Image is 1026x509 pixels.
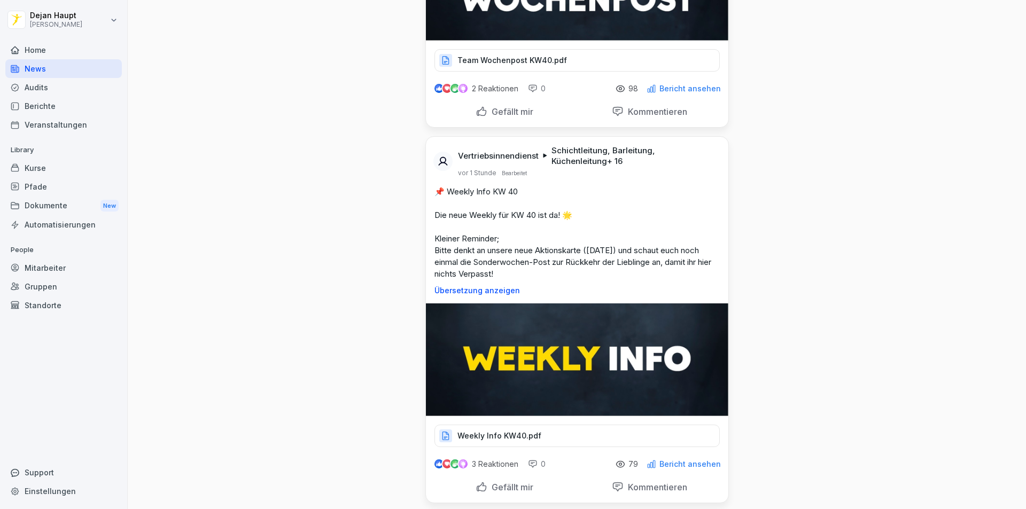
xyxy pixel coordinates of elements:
div: Dokumente [5,196,122,216]
p: Vertriebsinnendienst [458,151,539,161]
p: Bericht ansehen [659,460,721,468]
div: 0 [528,459,546,469]
img: like [434,84,443,93]
a: Weekly Info KW40.pdf [434,434,720,444]
p: Kommentieren [624,482,687,492]
p: [PERSON_NAME] [30,21,82,28]
img: inspiring [458,84,468,93]
a: Pfade [5,177,122,196]
div: 0 [528,83,546,94]
a: Home [5,41,122,59]
p: Schichtleitung, Barleitung, Küchenleitung + 16 [551,145,716,167]
a: Standorte [5,296,122,315]
p: 2 Reaktionen [472,84,518,93]
img: inspiring [458,459,468,469]
a: News [5,59,122,78]
a: DokumenteNew [5,196,122,216]
p: vor 1 Stunde [458,169,496,177]
img: like [434,460,443,468]
a: Kurse [5,159,122,177]
p: 📌 Weekly Info KW 40 Die neue Weekly für KW 40 ist da! 🌟 Kleiner Reminder; Bitte denkt an unsere n... [434,186,720,280]
div: Support [5,463,122,482]
p: 79 [628,460,638,468]
img: celebrate [450,459,460,468]
img: love [443,460,451,468]
a: Automatisierungen [5,215,122,234]
p: Library [5,142,122,159]
img: hurarxgjk81o29w2u3u2rwsa.png [426,303,728,416]
a: Einstellungen [5,482,122,500]
p: Dejan Haupt [30,11,82,20]
a: Gruppen [5,277,122,296]
p: Weekly Info KW40.pdf [457,430,541,441]
p: Bearbeitet [502,169,527,177]
p: Gefällt mir [487,106,533,117]
a: Team Wochenpost KW40.pdf [434,58,720,69]
p: 3 Reaktionen [472,460,518,468]
div: New [100,200,119,212]
a: Berichte [5,97,122,115]
p: Gefällt mir [487,482,533,492]
img: love [443,84,451,92]
p: 98 [628,84,638,93]
a: Audits [5,78,122,97]
img: celebrate [450,84,460,93]
p: Team Wochenpost KW40.pdf [457,55,567,66]
p: People [5,241,122,259]
p: Übersetzung anzeigen [434,286,720,295]
a: Mitarbeiter [5,259,122,277]
a: Veranstaltungen [5,115,122,134]
p: Kommentieren [624,106,687,117]
p: Bericht ansehen [659,84,721,93]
